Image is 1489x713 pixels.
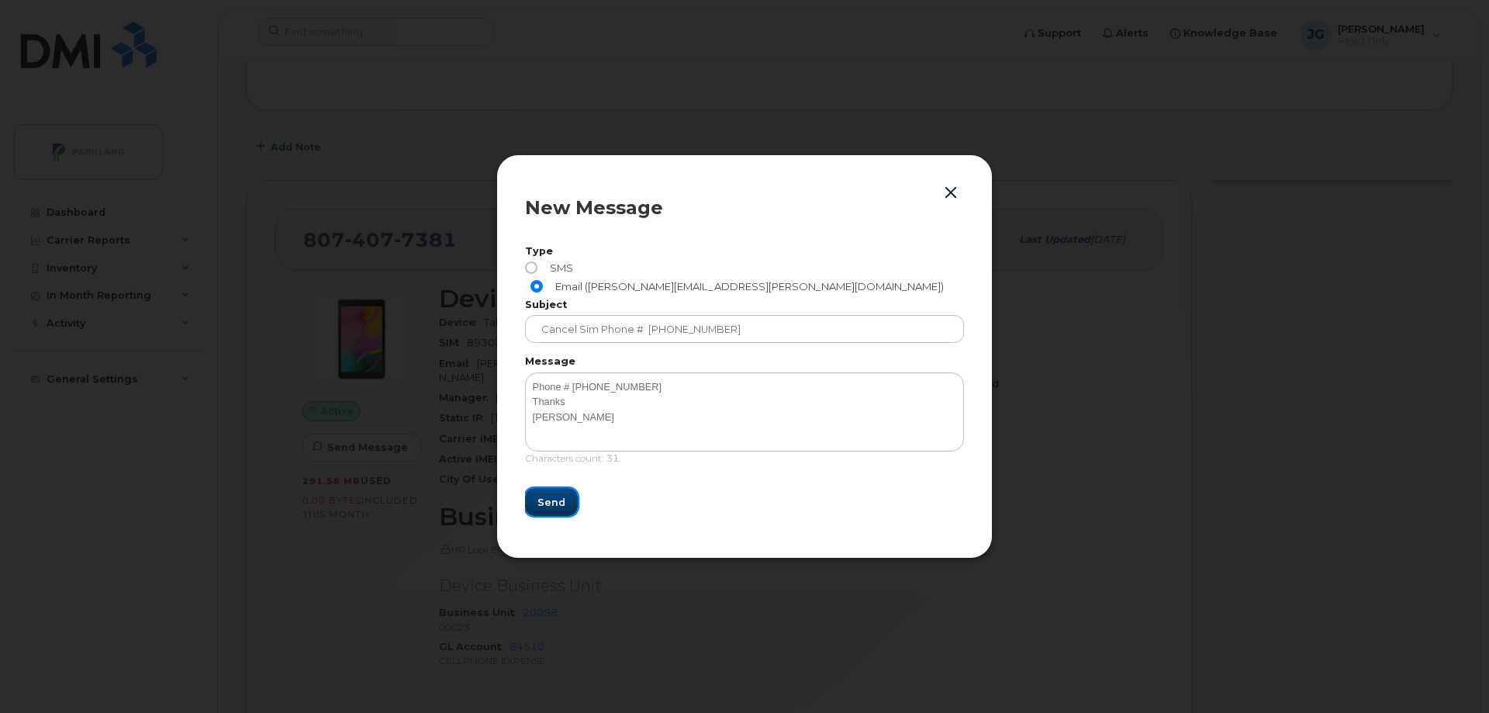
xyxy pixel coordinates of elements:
label: Type [525,247,964,257]
div: Characters count: 31 [525,452,964,474]
div: New Message [525,199,964,217]
span: Email ([PERSON_NAME][EMAIL_ADDRESS][PERSON_NAME][DOMAIN_NAME]) [549,280,944,292]
input: SMS [525,261,537,274]
label: Message [525,357,964,367]
input: Email ([PERSON_NAME][EMAIL_ADDRESS][PERSON_NAME][DOMAIN_NAME]) [530,280,543,292]
button: Send [525,488,578,516]
span: Send [537,495,565,510]
label: Subject [525,300,964,310]
span: SMS [544,261,573,274]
